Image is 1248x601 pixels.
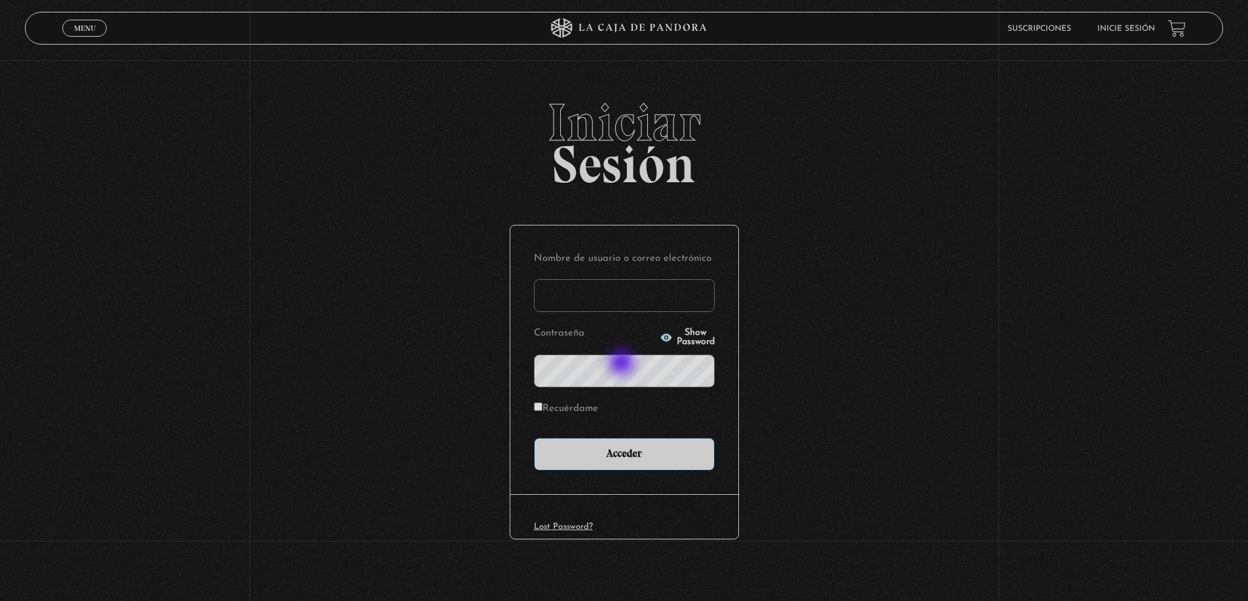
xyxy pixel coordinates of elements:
[69,35,100,45] span: Cerrar
[660,328,715,347] button: Show Password
[25,96,1223,180] h2: Sesión
[534,438,715,471] input: Acceder
[534,522,593,531] a: Lost Password?
[1168,20,1186,37] a: View your shopping cart
[534,399,598,419] label: Recuérdame
[534,402,542,411] input: Recuérdame
[534,324,656,344] label: Contraseña
[25,96,1223,149] span: Iniciar
[1008,25,1071,33] a: Suscripciones
[1097,25,1155,33] a: Inicie sesión
[534,249,715,269] label: Nombre de usuario o correo electrónico
[677,328,715,347] span: Show Password
[74,24,96,32] span: Menu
